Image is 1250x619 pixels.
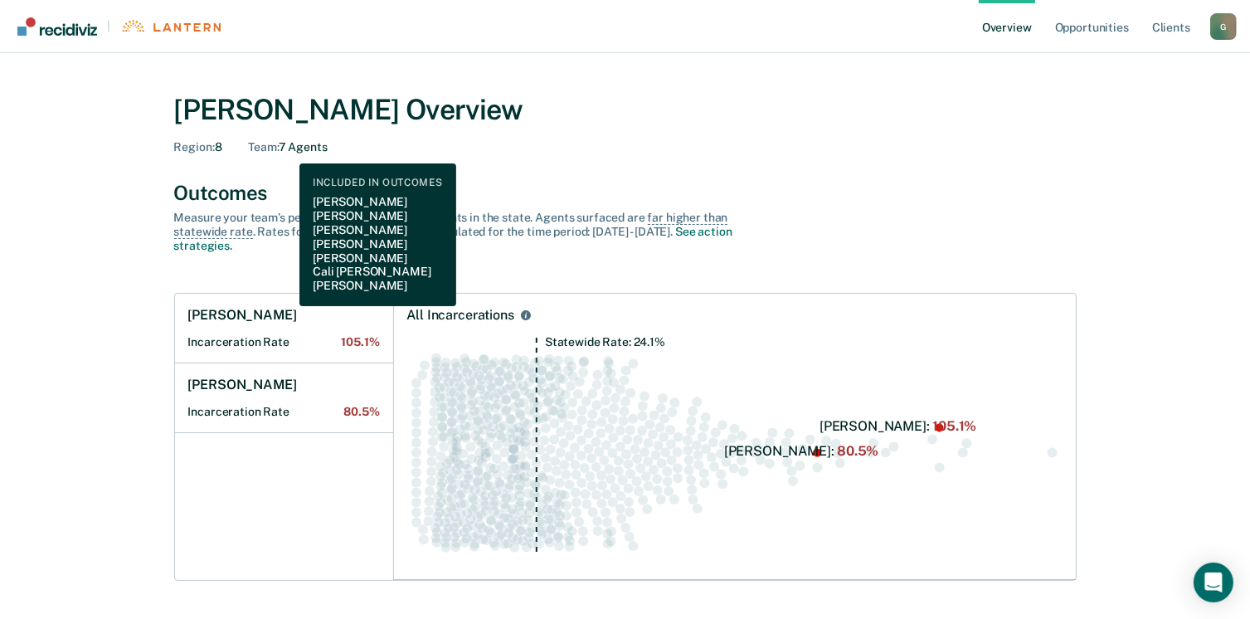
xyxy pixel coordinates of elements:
[407,307,514,324] div: All Incarcerations
[248,140,327,154] div: 7 Agents
[174,140,222,154] div: 8
[544,335,664,348] tspan: Statewide Rate: 24.1%
[174,211,728,239] span: far higher than statewide rate
[174,181,1077,205] div: Outcomes
[174,140,215,154] span: Region :
[1194,563,1233,602] div: Open Intercom Messenger
[518,307,534,324] button: All Incarcerations
[407,337,1063,567] div: Swarm plot of all incarceration rates in the state for ALL caseloads, highlighting values of 105....
[188,335,380,349] h2: Incarceration Rate
[188,377,297,393] h1: [PERSON_NAME]
[174,211,755,252] div: Measure your team’s performance across other agent s in the state. Agent s surfaced are . Rates f...
[1210,13,1237,40] div: G
[248,140,278,154] span: Team :
[17,17,97,36] img: Recidiviz
[175,363,393,433] a: [PERSON_NAME]Incarceration Rate80.5%
[188,405,380,419] h2: Incarceration Rate
[120,20,221,32] img: Lantern
[1210,13,1237,40] button: Profile dropdown button
[175,294,393,363] a: [PERSON_NAME]Incarceration Rate105.1%
[188,307,297,324] h1: [PERSON_NAME]
[174,225,732,252] a: See action strategies.
[97,19,120,33] span: |
[341,335,379,349] span: 105.1%
[174,93,1077,127] div: [PERSON_NAME] Overview
[343,405,379,419] span: 80.5%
